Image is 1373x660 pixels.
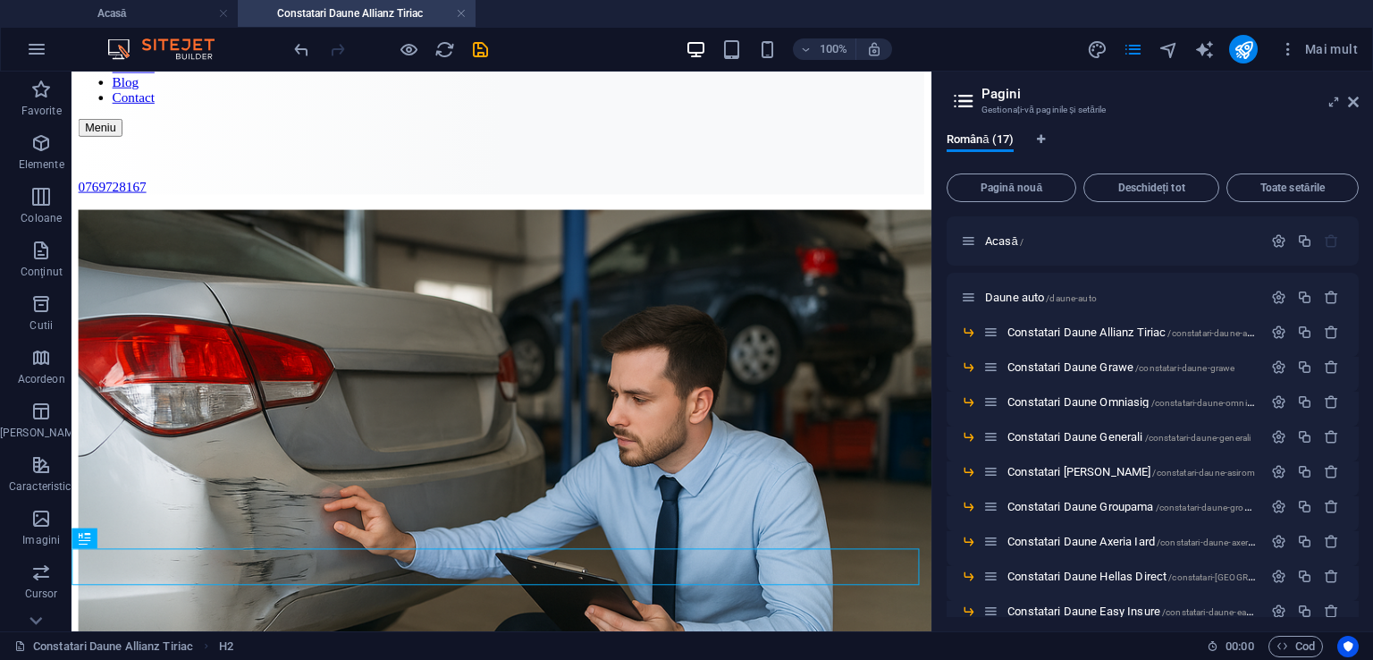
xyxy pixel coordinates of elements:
font: Constatari [PERSON_NAME] [1007,465,1150,478]
font: Imagini [22,534,60,546]
div: Duplicat [1297,360,1312,375]
button: Mai mult [1272,35,1365,63]
div: Setări [1271,233,1286,249]
div: Pagina de pornire nu poate fi ștearsă [1324,233,1339,249]
font: Acasă [985,234,1018,248]
font: Acasă [97,7,127,20]
button: Faceți clic aici pentru a părăsi modul de previzualizare și a continua editarea [398,38,419,60]
i: La redimensionare, nivelul de zoom se ajustează automat pentru a se potrivi dispozitivului ales. [866,41,882,57]
button: generator_de_text [1193,38,1215,60]
span: Click to open page [1007,326,1289,339]
font: /constatari-daune-easy-insure [1162,605,1283,618]
button: Cod [1268,636,1323,657]
font: Constatari Daune Generali [1007,430,1142,444]
i: Scriitor cu inteligență artificială [1194,39,1215,60]
div: Setări [1271,360,1286,375]
div: Duplicat [1297,464,1312,479]
div: Duplicat [1297,394,1312,410]
font: Toate setările [1260,182,1325,194]
nav: pesmet [219,636,233,657]
div: Constatari [PERSON_NAME]/constatari-daune-asirom [1002,466,1262,478]
button: pagini [1122,38,1143,60]
font: Constatari Daune Axeria Iard [1007,535,1155,548]
span: Faceți clic pentru a deschide pagina [1007,535,1272,548]
font: Constatari Daune Hellas Direct [1007,570,1167,583]
a: Faceți clic pentru a anula selecția. Faceți dublu clic pentru a deschide Pagini [14,636,193,657]
div: Setări [1271,464,1286,479]
div: Duplicat [1297,604,1312,619]
div: Elimina [1324,325,1339,340]
div: Constatari Daune Grawe/constatari-daune-grawe [1002,361,1262,373]
i: Salvare (Ctrl+S) [470,39,491,60]
i: Navigator [1158,39,1179,60]
div: Setări [1271,325,1286,340]
div: Setări [1271,290,1286,305]
button: Deschideți tot [1083,173,1218,202]
div: Duplicat [1297,325,1312,340]
div: Duplicat [1297,290,1312,305]
div: Duplicat [1297,534,1312,549]
div: Duplicat [1297,499,1312,514]
div: Setări [1271,429,1286,444]
div: Constatari Daune Omniasig/constatari-daune-omniasig [1002,396,1262,408]
div: Constatari Daune Generali/constatari-daune-generali [1002,431,1262,443]
button: publica [1229,35,1258,63]
font: Constatari Daune Allianz Tiriac [33,639,193,653]
span: Faceți clic pentru a deschide pagina [1007,430,1251,444]
button: proiecta [1086,38,1108,60]
font: Conţinut [21,266,63,278]
div: Elimina [1324,604,1339,619]
div: Elimina [1324,429,1339,444]
font: Constatari Daune Grawe [1007,360,1133,374]
font: Constatari Daune Groupama [1007,500,1153,513]
span: Faceți clic pentru a deschide pagina [985,291,1097,304]
font: Favorite [21,105,62,117]
font: 100% [820,42,847,55]
font: 0769728167 [7,113,79,128]
div: Setări [1271,569,1286,584]
font: 00:00 [1226,639,1253,653]
div: Setări [1271,394,1286,410]
font: Daune auto [985,291,1044,304]
font: Acordeon [18,373,65,385]
div: Elimina [1324,394,1339,410]
font: Constatari Daune Allianz Tiriac [277,7,423,20]
div: Elimina [1324,534,1339,549]
span: Faceți clic pentru a deschide pagina [1007,465,1255,478]
div: Duplicat [1297,233,1312,249]
button: salva [469,38,491,60]
font: /constatari-daune-axeria-iard [1157,535,1272,548]
font: Elemente [19,158,64,171]
font: Pagină nouă [981,182,1042,194]
button: Utilizator-centric [1337,636,1359,657]
button: 100% [793,38,856,60]
font: Constatari Daune Easy Insure [1007,605,1160,618]
div: Setări [1271,499,1286,514]
font: Caracteristici [9,480,74,493]
div: Elimina [1324,290,1339,305]
h6: Durata sesiunii [1207,636,1254,657]
font: Cursor [25,588,58,600]
div: Constatari Daune Axeria Iard/constatari-daune-axeria-iard [1002,536,1262,547]
font: Română (17) [947,132,1014,146]
i: Publica [1234,39,1254,60]
div: Acasă/ [980,235,1262,247]
div: Setări [1271,604,1286,619]
div: Duplicat [1297,429,1312,444]
font: Cutii [29,319,53,332]
font: /constatari-daune-grawe [1135,363,1234,373]
font: Constatari Daune Allianz Tiriac [1007,326,1166,339]
font: Pagini [981,86,1021,102]
span: Faceți clic pentru a deschide pagina [1007,395,1263,409]
div: Constatari Daune Easy Insure/constatari-daune-easy-insure [1002,605,1262,617]
span: Faceți clic pentru a deschide pagina [1007,500,1286,513]
span: Faceți clic pentru a deschide pagina [1007,605,1283,618]
font: Gestionați-vă paginile și setările [981,105,1107,114]
img: Sigla editorului [103,38,237,60]
font: Deschideți tot [1118,182,1185,194]
button: Toate setările [1226,173,1359,202]
font: /constatari-daune-asirom [1152,468,1254,478]
div: Elimina [1324,569,1339,584]
i: Reîncărcați pagina [434,39,455,60]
